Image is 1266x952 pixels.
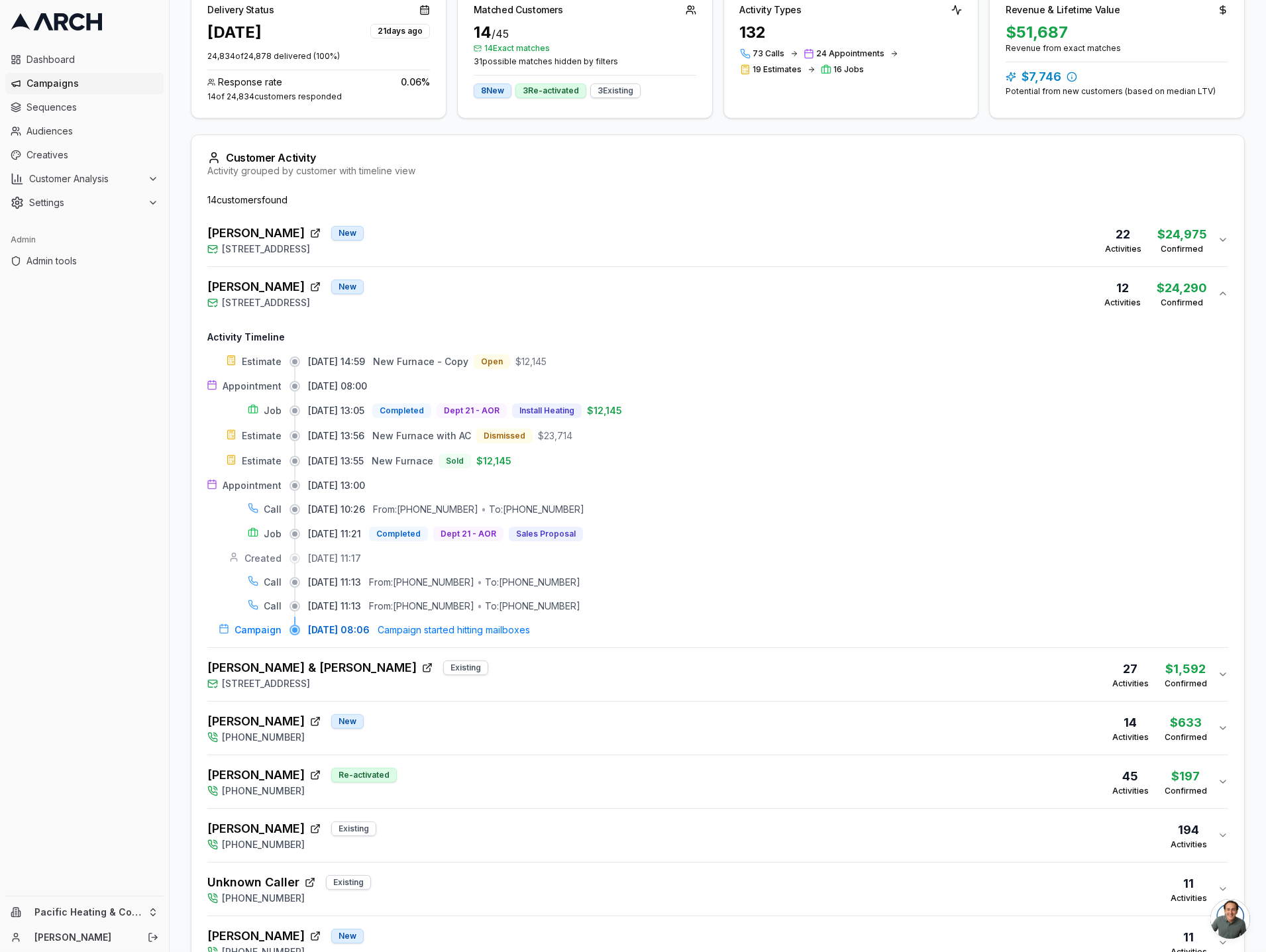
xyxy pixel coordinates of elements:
[308,623,370,637] span: [DATE] 08:06
[207,151,1228,164] div: Customer Activity
[401,76,430,89] span: 0.06 %
[474,83,511,98] div: 8 New
[222,296,310,309] span: [STREET_ADDRESS]
[834,64,865,75] span: 16 Jobs
[1006,68,1228,86] div: $7,746
[372,403,431,418] button: Completed
[372,455,433,466] span: New Furnace
[34,906,142,918] span: Pacific Heating & Cooling
[476,429,533,443] button: Dismissed
[474,354,510,369] button: Open
[207,927,305,945] span: [PERSON_NAME]
[753,64,802,75] span: 19 Estimates
[331,821,376,836] div: Existing
[207,702,1228,755] button: [PERSON_NAME]New[PHONE_NUMBER]14Activities$633Confirmed
[242,429,282,443] span: Estimate
[223,479,282,492] span: Appointment
[1112,786,1149,796] div: Activities
[308,404,364,417] span: [DATE] 13:05
[439,454,471,468] div: Sold
[331,929,364,943] div: New
[308,429,364,443] span: [DATE] 13:56
[373,503,478,516] div: From: [PHONE_NUMBER]
[5,144,164,166] a: Creatives
[26,254,158,268] span: Admin tools
[1157,225,1207,244] div: $24,975
[308,479,365,492] span: [DATE] 13:00
[308,454,364,468] span: [DATE] 13:55
[5,229,164,250] div: Admin
[207,873,299,892] span: Unknown Caller
[222,892,305,905] span: [PHONE_NUMBER]
[207,648,1228,701] button: [PERSON_NAME] & [PERSON_NAME]Existing[STREET_ADDRESS]27Activities$1,592Confirmed
[515,355,547,368] span: $12,145
[207,331,1228,344] h4: Activity Timeline
[207,51,430,62] p: 24,834 of 24,878 delivered ( 100 %)
[1006,3,1120,17] div: Revenue & Lifetime Value
[207,659,417,677] span: [PERSON_NAME] & [PERSON_NAME]
[5,73,164,94] a: Campaigns
[34,931,133,944] a: [PERSON_NAME]
[207,863,1228,916] button: Unknown CallerExisting[PHONE_NUMBER]11Activities
[331,714,364,729] div: New
[477,600,482,613] div: •
[308,552,361,565] span: [DATE] 11:17
[509,527,583,541] button: Sales Proposal
[5,168,164,189] button: Customer Analysis
[512,403,582,418] button: Install Heating
[369,600,474,613] div: From: [PHONE_NUMBER]
[207,755,1228,808] button: [PERSON_NAME]Re-activated[PHONE_NUMBER]45Activities$197Confirmed
[485,600,580,613] div: To: [PHONE_NUMBER]
[222,242,310,256] span: [STREET_ADDRESS]
[372,454,433,468] button: New Furnace
[326,875,371,890] div: Existing
[144,928,162,947] button: Log out
[207,267,1228,320] button: [PERSON_NAME]New[STREET_ADDRESS]12Activities$24,290Confirmed
[207,213,1228,266] button: [PERSON_NAME]New[STREET_ADDRESS]22Activities$24,975Confirmed
[1006,22,1228,43] div: $51,687
[207,22,262,43] div: [DATE]
[369,527,428,541] button: Completed
[222,677,310,690] span: [STREET_ADDRESS]
[476,454,511,468] span: $12,145
[740,3,802,17] div: Activity Types
[207,224,305,242] span: [PERSON_NAME]
[443,661,488,675] div: Existing
[1006,43,1228,54] div: Revenue from exact matches
[308,600,361,613] span: [DATE] 11:13
[26,125,158,138] span: Audiences
[26,101,158,114] span: Sequences
[1112,678,1149,689] div: Activities
[264,576,282,589] span: Call
[5,49,164,70] a: Dashboard
[753,48,785,59] span: 73 Calls
[1112,767,1149,786] div: 45
[372,429,471,443] button: New Furnace with AC
[264,503,282,516] span: Call
[515,83,586,98] div: 3 Re-activated
[1165,678,1207,689] div: Confirmed
[207,809,1228,862] button: [PERSON_NAME]Existing[PHONE_NUMBER]194Activities
[207,278,305,296] span: [PERSON_NAME]
[308,380,367,393] span: [DATE] 08:00
[207,3,274,17] div: Delivery Status
[1157,244,1207,254] div: Confirmed
[308,355,365,368] span: [DATE] 14:59
[433,527,503,541] button: Dept 21 - AOR
[29,196,142,209] span: Settings
[1157,297,1207,308] div: Confirmed
[474,22,696,43] div: 14
[477,576,482,589] div: •
[1165,660,1207,678] div: $1,592
[1104,297,1141,308] div: Activities
[1210,899,1250,939] div: Open chat
[1165,767,1207,786] div: $197
[207,820,305,838] span: [PERSON_NAME]
[207,91,430,102] div: 14 of 24,834 customers responded
[218,76,282,89] span: Response rate
[378,623,530,637] span: Campaign started hitting mailboxes
[222,784,305,798] span: [PHONE_NUMBER]
[437,403,507,418] button: Dept 21 - AOR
